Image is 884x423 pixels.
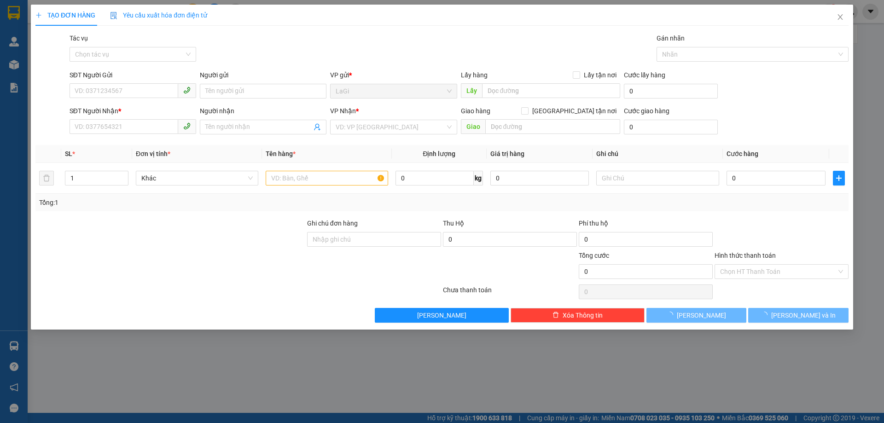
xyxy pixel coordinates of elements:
span: VP Nhận [331,107,356,115]
input: Ghi chú đơn hàng [307,232,441,247]
span: TẠO ĐƠN HÀNG [35,12,95,19]
span: Lấy tận nơi [580,70,620,80]
span: kg [474,171,483,185]
input: VD: Bàn, Ghế [266,171,388,185]
input: 0 [490,171,589,185]
button: [PERSON_NAME] [375,308,509,323]
span: LaGi [336,84,452,98]
div: SĐT Người Gửi [70,70,196,80]
span: phone [183,122,191,130]
label: Ghi chú đơn hàng [307,220,358,227]
div: Phí thu hộ [579,218,713,232]
span: [PERSON_NAME] và In [771,310,836,320]
img: icon [110,12,117,19]
input: Dọc đường [482,83,620,98]
span: Tên hàng [266,150,296,157]
span: delete [552,312,559,319]
span: [GEOGRAPHIC_DATA] tận nơi [529,106,620,116]
input: Cước lấy hàng [624,84,718,99]
input: Dọc đường [485,119,620,134]
button: deleteXóa Thông tin [511,308,645,323]
span: Giá trị hàng [490,150,524,157]
span: plus [833,174,844,182]
button: delete [39,171,54,185]
input: Ghi Chú [597,171,719,185]
span: Định lượng [423,150,456,157]
span: phone [183,87,191,94]
label: Cước lấy hàng [624,71,665,79]
span: [PERSON_NAME] [677,310,727,320]
label: Tác vụ [70,35,88,42]
div: VP gửi [331,70,457,80]
input: Cước giao hàng [624,120,718,134]
span: plus [35,12,42,18]
span: user-add [314,123,321,131]
span: Đơn vị tính [136,150,170,157]
label: Gán nhãn [657,35,685,42]
span: Xóa Thông tin [563,310,603,320]
span: close [837,13,844,21]
div: SĐT Người Nhận [70,106,196,116]
button: [PERSON_NAME] và In [749,308,849,323]
th: Ghi chú [593,145,723,163]
span: Lấy [461,83,482,98]
span: [PERSON_NAME] [418,310,467,320]
span: Giao hàng [461,107,490,115]
button: [PERSON_NAME] [646,308,746,323]
span: loading [667,312,677,318]
button: plus [833,171,845,185]
span: Giao [461,119,485,134]
span: Tổng cước [579,252,609,259]
span: Yêu cầu xuất hóa đơn điện tử [110,12,207,19]
span: Thu Hộ [443,220,464,227]
div: Người gửi [200,70,326,80]
label: Hình thức thanh toán [715,252,776,259]
span: Cước hàng [727,150,758,157]
span: loading [761,312,771,318]
span: Lấy hàng [461,71,488,79]
span: SL [65,150,72,157]
span: Khác [141,171,253,185]
div: Chưa thanh toán [442,285,578,301]
div: Tổng: 1 [39,197,341,208]
button: Close [827,5,853,30]
div: Người nhận [200,106,326,116]
label: Cước giao hàng [624,107,669,115]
